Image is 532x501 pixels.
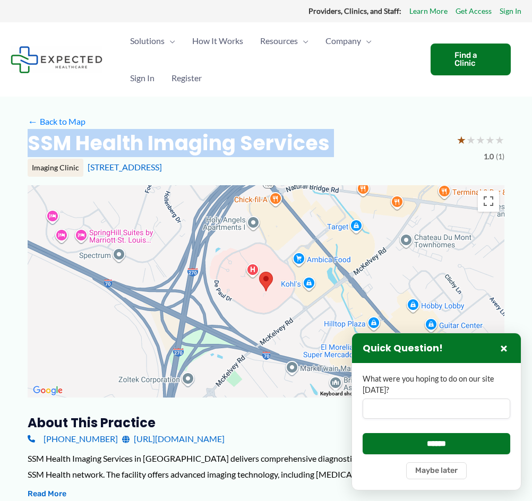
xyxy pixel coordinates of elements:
span: ★ [495,130,504,150]
a: Sign In [122,59,163,97]
a: How It Works [184,22,252,59]
h3: Quick Question! [363,342,443,355]
div: Imaging Clinic [28,159,83,177]
span: Solutions [130,22,165,59]
a: Sign In [500,4,521,18]
span: ★ [485,130,495,150]
span: Menu Toggle [361,22,372,59]
a: CompanyMenu Toggle [317,22,380,59]
a: Find a Clinic [431,44,511,75]
a: Learn More [409,4,448,18]
a: ResourcesMenu Toggle [252,22,317,59]
span: ★ [476,130,485,150]
button: Keyboard shortcuts [320,390,367,398]
button: Close [497,342,510,355]
img: Google [30,384,65,398]
h3: About this practice [28,414,504,431]
span: Menu Toggle [298,22,308,59]
a: [URL][DOMAIN_NAME] [122,431,225,447]
a: Open this area in Google Maps (opens a new window) [30,384,65,398]
button: Toggle fullscreen view [478,191,499,212]
a: ←Back to Map [28,114,85,129]
span: Register [171,59,202,97]
div: SSM Health Imaging Services in [GEOGRAPHIC_DATA] delivers comprehensive diagnostic imaging servic... [28,451,504,482]
span: ← [28,116,38,126]
nav: Primary Site Navigation [122,22,420,97]
a: [STREET_ADDRESS] [88,162,162,172]
span: 1.0 [484,150,494,163]
button: Maybe later [406,462,467,479]
span: (1) [496,150,504,163]
h2: SSM Health Imaging Services [28,130,330,156]
a: SolutionsMenu Toggle [122,22,184,59]
span: Company [325,22,361,59]
span: ★ [457,130,466,150]
label: What were you hoping to do on our site [DATE]? [363,374,510,395]
strong: Providers, Clinics, and Staff: [308,6,401,15]
span: Sign In [130,59,155,97]
span: Resources [260,22,298,59]
a: [PHONE_NUMBER] [28,431,118,447]
span: Menu Toggle [165,22,175,59]
a: Register [163,59,210,97]
a: Get Access [456,4,492,18]
button: Read More [28,488,66,500]
img: Expected Healthcare Logo - side, dark font, small [11,46,102,73]
span: How It Works [192,22,243,59]
span: ★ [466,130,476,150]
